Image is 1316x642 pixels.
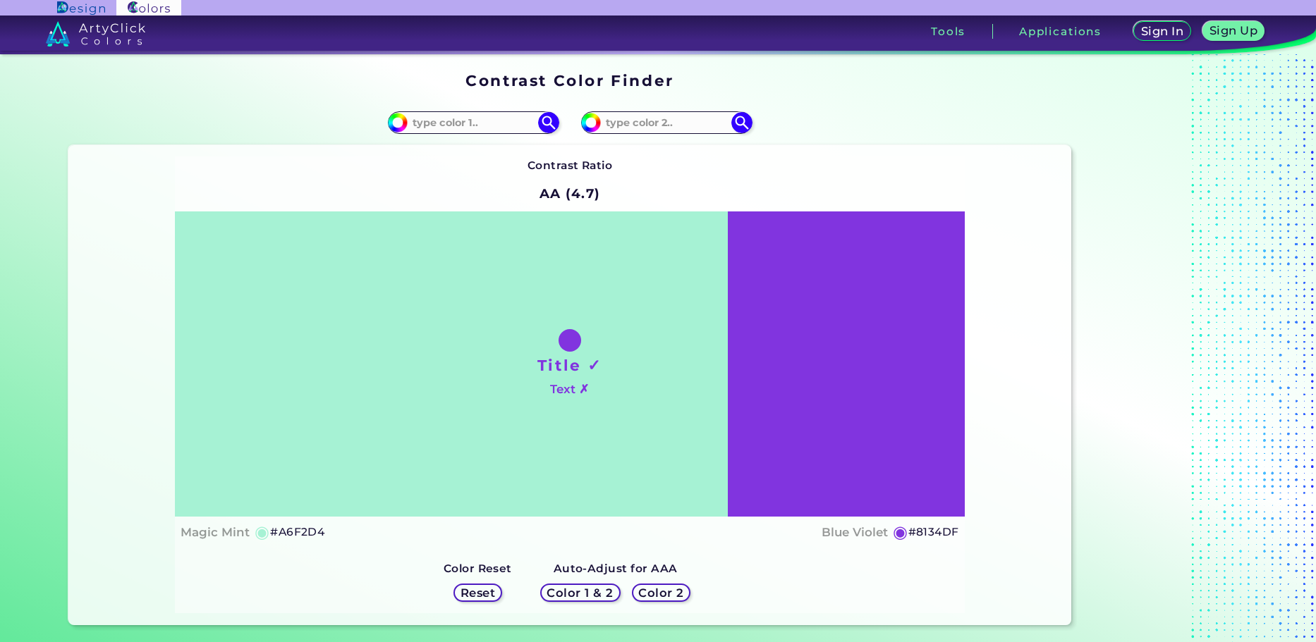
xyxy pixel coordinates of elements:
[822,522,888,543] h4: Blue Violet
[537,354,602,376] h1: Title ✓
[1143,26,1181,37] h5: Sign In
[181,522,250,543] h4: Magic Mint
[731,112,753,133] img: icon search
[408,113,539,132] input: type color 1..
[908,523,959,541] h5: #8134DF
[462,588,494,598] h5: Reset
[550,588,610,598] h5: Color 1 & 2
[601,113,732,132] input: type color 2..
[931,26,965,37] h3: Tools
[1212,25,1255,36] h5: Sign Up
[893,524,908,541] h5: ◉
[554,562,678,575] strong: Auto-Adjust for AAA
[1019,26,1102,37] h3: Applications
[255,524,270,541] h5: ◉
[1205,23,1261,40] a: Sign Up
[46,21,145,47] img: logo_artyclick_colors_white.svg
[1136,23,1188,40] a: Sign In
[465,70,674,91] h1: Contrast Color Finder
[533,178,607,209] h2: AA (4.7)
[550,379,589,400] h4: Text ✗
[538,112,559,133] img: icon search
[640,588,681,598] h5: Color 2
[270,523,324,541] h5: #A6F2D4
[57,1,104,15] img: ArtyClick Design logo
[528,159,613,172] strong: Contrast Ratio
[444,562,512,575] strong: Color Reset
